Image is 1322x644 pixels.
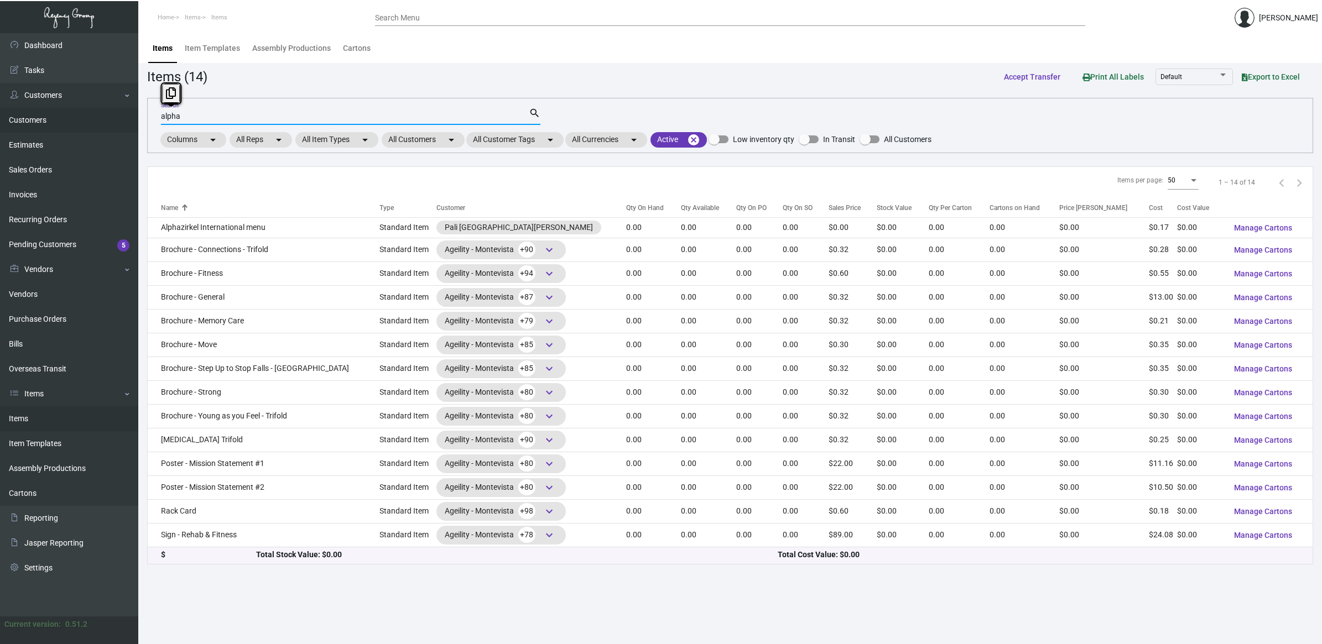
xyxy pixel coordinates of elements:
div: Items [153,43,173,54]
span: keyboard_arrow_down [543,291,556,304]
td: $0.32 [829,428,877,452]
td: $0.00 [1177,475,1226,499]
span: keyboard_arrow_down [543,410,556,423]
button: Manage Cartons [1225,430,1301,450]
span: +79 [518,313,535,329]
td: 0.00 [736,499,783,523]
div: Stock Value [877,203,928,213]
td: $0.00 [1177,285,1226,309]
div: Ageility - Montevista [445,432,558,448]
td: $0.32 [829,285,877,309]
span: +80 [518,455,535,472]
div: Cost Value [1177,203,1209,213]
span: +90 [518,242,535,258]
td: Brochure - Step Up to Stop Falls - [GEOGRAPHIC_DATA] [148,357,379,380]
div: Cost [1149,203,1177,213]
span: keyboard_arrow_down [543,481,556,494]
td: 0.00 [929,380,990,404]
td: 0.00 [626,499,681,523]
td: 0.00 [783,404,829,428]
div: Ageility - Montevista [445,384,558,401]
td: 0.00 [681,499,736,523]
td: 0.00 [736,285,783,309]
span: Print All Labels [1082,72,1144,81]
button: Manage Cartons [1225,406,1301,426]
div: Pali [GEOGRAPHIC_DATA][PERSON_NAME] [445,222,593,233]
td: 0.00 [783,217,829,238]
button: Manage Cartons [1225,525,1301,545]
button: Manage Cartons [1225,501,1301,521]
div: Qty On Hand [626,203,681,213]
td: $0.30 [829,333,877,357]
td: 0.00 [783,380,829,404]
div: Ageility - Montevista [445,408,558,425]
td: 0.00 [736,217,783,238]
td: 0.00 [681,238,736,261]
td: $0.00 [877,475,928,499]
div: Ageility - Montevista [445,479,558,496]
td: Standard Item [379,285,436,309]
span: keyboard_arrow_down [543,243,556,256]
button: Manage Cartons [1225,218,1301,238]
td: 0.00 [681,333,736,357]
td: $0.00 [1177,380,1226,404]
td: $0.00 [1059,357,1149,380]
div: Name [161,203,178,213]
td: Standard Item [379,261,436,285]
span: keyboard_arrow_down [543,338,556,352]
span: +80 [518,384,535,400]
div: Items (14) [147,67,207,87]
button: Print All Labels [1074,66,1153,87]
mat-chip: Columns [160,132,226,148]
td: 0.00 [681,261,736,285]
td: $0.32 [829,357,877,380]
td: 0.00 [681,452,736,475]
td: 0.00 [929,499,990,523]
div: Assembly Productions [252,43,331,54]
span: +85 [518,337,535,353]
td: Standard Item [379,452,436,475]
td: 0.00 [929,452,990,475]
td: $0.32 [829,309,877,333]
mat-chip: All Customers [382,132,465,148]
div: 1 – 14 of 14 [1219,177,1255,187]
td: $0.00 [1177,261,1226,285]
td: 0.00 [736,357,783,380]
span: Manage Cartons [1234,388,1292,397]
div: Qty Per Carton [929,203,972,213]
span: Manage Cartons [1234,341,1292,349]
div: Cartons [343,43,371,54]
mat-icon: cancel [687,133,700,146]
div: Ageility - Montevista [445,242,558,258]
span: Manage Cartons [1234,293,1292,302]
div: Item Templates [185,43,240,54]
td: 0.00 [783,261,829,285]
td: Standard Item [379,475,436,499]
td: $0.00 [1059,309,1149,333]
div: Cartons on Hand [990,203,1059,213]
td: $0.00 [877,285,928,309]
td: 0.00 [681,428,736,452]
td: [MEDICAL_DATA] Trifold [148,428,379,452]
div: Ageility - Montevista [445,360,558,377]
div: Sales Price [829,203,877,213]
td: 0.00 [681,285,736,309]
div: Qty On SO [783,203,829,213]
button: Manage Cartons [1225,383,1301,402]
td: 0.00 [990,333,1059,357]
div: Ageility - Montevista [445,455,558,472]
td: $0.32 [829,380,877,404]
th: Customer [436,198,626,217]
div: Cartons on Hand [990,203,1040,213]
div: Qty On PO [736,203,783,213]
td: $0.35 [1149,333,1177,357]
td: 0.00 [736,309,783,333]
span: Accept Transfer [1004,72,1060,81]
td: $0.00 [829,217,877,238]
span: Low inventory qty [733,133,794,146]
div: Price [PERSON_NAME] [1059,203,1127,213]
div: Qty On Hand [626,203,664,213]
td: 0.00 [929,309,990,333]
td: $0.00 [1177,217,1226,238]
div: Qty Available [681,203,719,213]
